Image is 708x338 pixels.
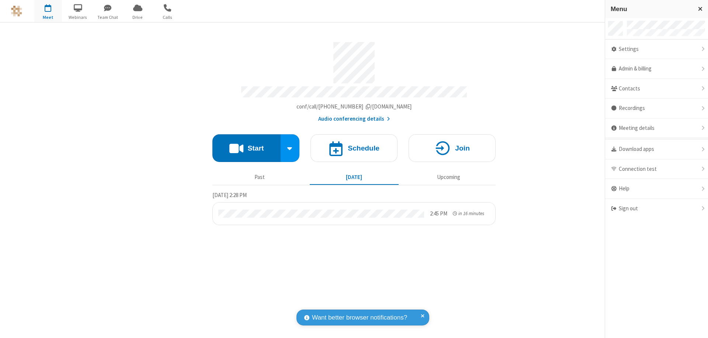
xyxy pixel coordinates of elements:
[296,103,412,111] button: Copy my meeting room linkCopy my meeting room link
[409,134,496,162] button: Join
[212,134,281,162] button: Start
[611,6,691,13] h3: Menu
[296,103,412,110] span: Copy my meeting room link
[34,14,62,21] span: Meet
[124,14,152,21] span: Drive
[318,115,390,123] button: Audio conferencing details
[310,170,399,184] button: [DATE]
[605,99,708,118] div: Recordings
[212,192,247,199] span: [DATE] 2:28 PM
[458,210,484,217] span: in 16 minutes
[690,319,702,333] iframe: Chat
[212,191,496,225] section: Today's Meetings
[348,145,379,152] h4: Schedule
[64,14,92,21] span: Webinars
[455,145,470,152] h4: Join
[404,170,493,184] button: Upcoming
[154,14,181,21] span: Calls
[605,118,708,138] div: Meeting details
[605,59,708,79] a: Admin & billing
[215,170,304,184] button: Past
[605,199,708,218] div: Sign out
[281,134,300,162] div: Start conference options
[605,39,708,59] div: Settings
[605,159,708,179] div: Connection test
[605,139,708,159] div: Download apps
[247,145,264,152] h4: Start
[310,134,398,162] button: Schedule
[11,6,22,17] img: QA Selenium DO NOT DELETE OR CHANGE
[312,313,407,323] span: Want better browser notifications?
[430,210,447,218] div: 2:45 PM
[94,14,122,21] span: Team Chat
[605,179,708,199] div: Help
[605,79,708,99] div: Contacts
[212,37,496,123] section: Account details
